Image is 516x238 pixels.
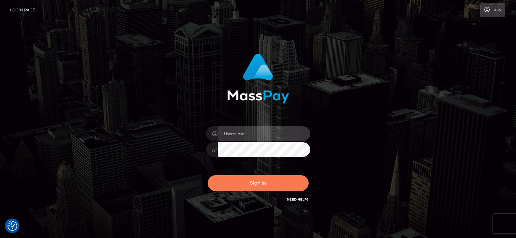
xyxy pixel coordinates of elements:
button: Sign in [208,175,309,191]
a: Login Page [10,3,35,17]
input: Username... [218,126,310,141]
a: Login [480,3,505,17]
a: Need Help? [287,197,309,202]
img: MassPay Login [227,54,289,104]
img: Revisit consent button [7,221,17,231]
button: Consent Preferences [7,221,17,231]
